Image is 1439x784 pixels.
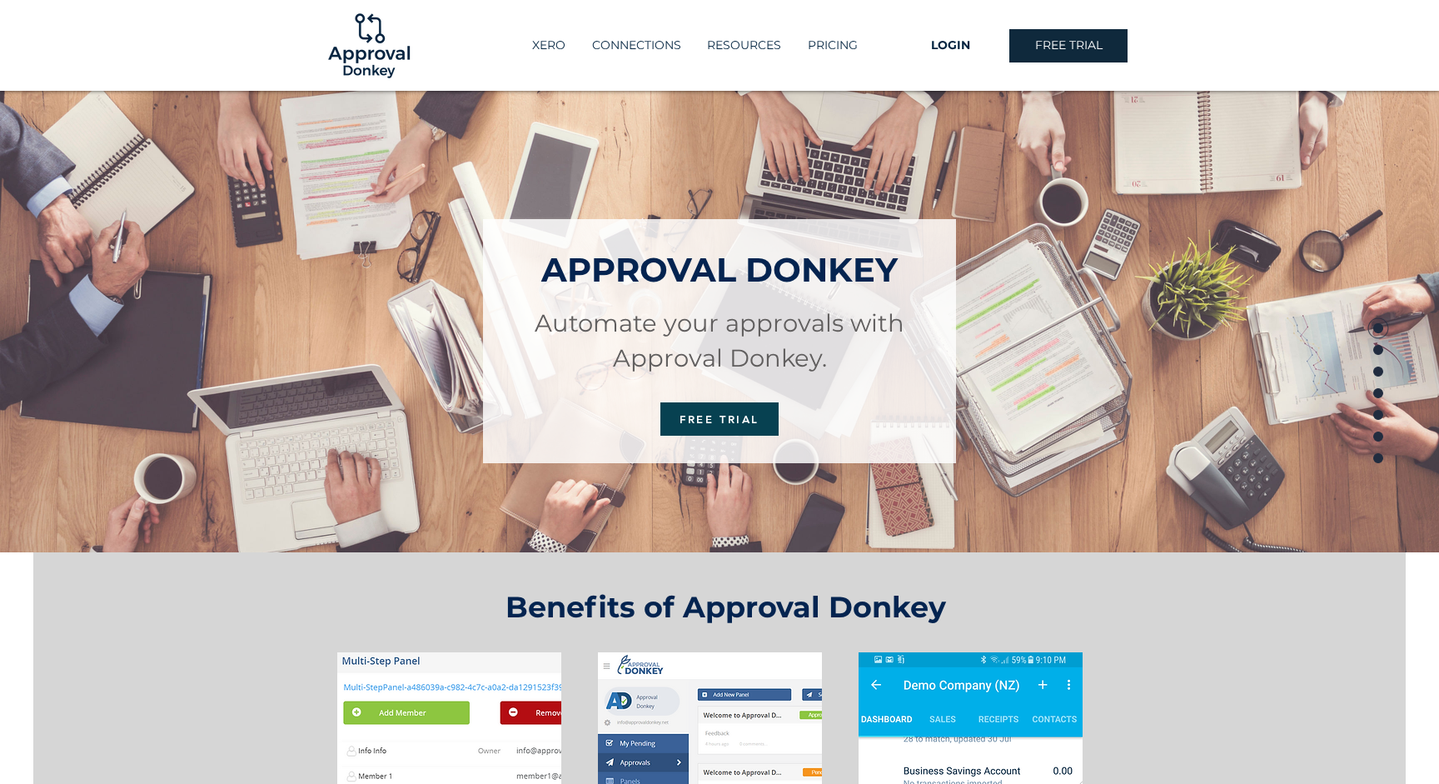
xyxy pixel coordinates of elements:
[535,308,904,372] span: Automate your approvals with Approval Donkey.
[1035,37,1103,54] span: FREE TRIAL
[1367,317,1390,467] nav: Page
[931,37,970,54] span: LOGIN
[694,32,794,59] div: RESOURCES
[794,32,870,59] a: PRICING
[505,589,946,625] span: Benefits of Approval Donkey
[498,32,891,59] nav: Site
[541,249,898,290] span: APPROVAL DONKEY
[680,412,759,426] span: FREE TRIAL
[324,1,414,91] img: Logo-01.png
[584,32,690,59] p: CONNECTIONS
[1009,29,1128,62] a: FREE TRIAL
[891,29,1009,62] a: LOGIN
[524,32,574,59] p: XERO
[799,32,866,59] p: PRICING
[699,32,789,59] p: RESOURCES
[660,402,779,436] a: FREE TRIAL
[519,32,578,59] a: XERO
[578,32,694,59] a: CONNECTIONS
